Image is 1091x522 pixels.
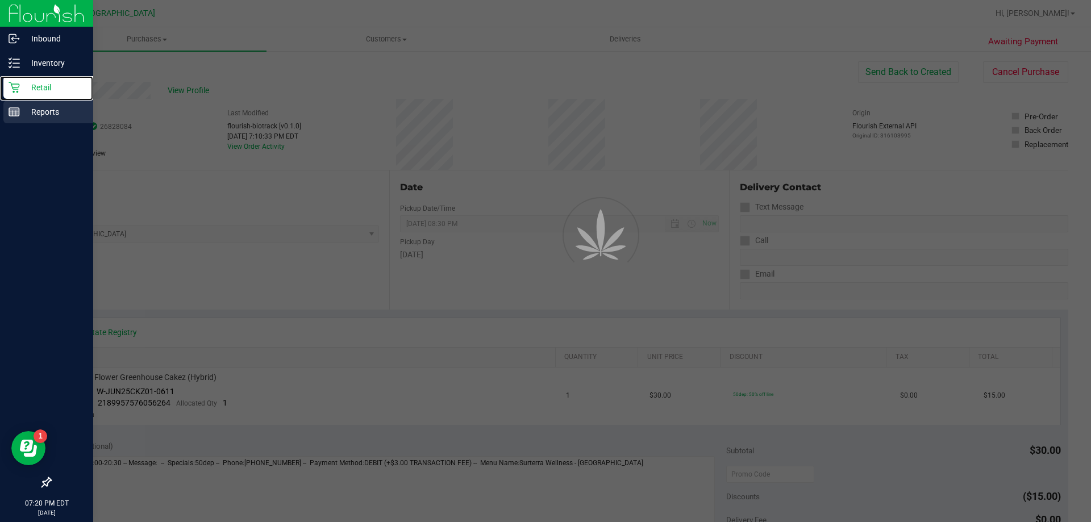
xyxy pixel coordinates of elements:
p: Inbound [20,32,88,45]
iframe: Resource center [11,431,45,465]
p: 07:20 PM EDT [5,498,88,508]
p: [DATE] [5,508,88,517]
p: Reports [20,105,88,119]
p: Retail [20,81,88,94]
inline-svg: Inbound [9,33,20,44]
inline-svg: Inventory [9,57,20,69]
inline-svg: Retail [9,82,20,93]
iframe: Resource center unread badge [34,429,47,443]
p: Inventory [20,56,88,70]
inline-svg: Reports [9,106,20,118]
